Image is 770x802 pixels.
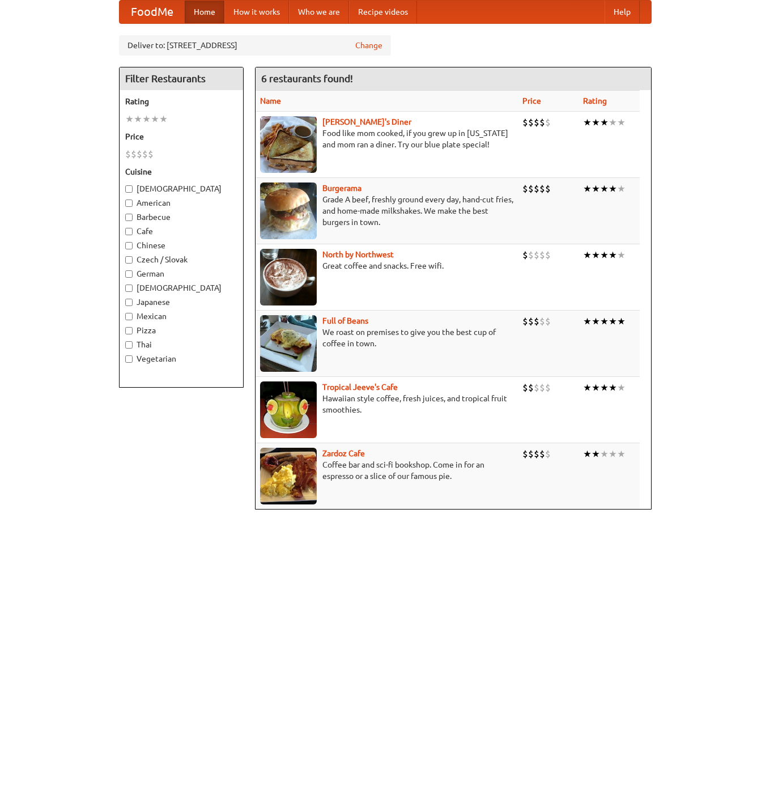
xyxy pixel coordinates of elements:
[322,250,394,259] a: North by Northwest
[125,226,237,237] label: Cafe
[609,249,617,261] li: ★
[125,211,237,223] label: Barbecue
[142,113,151,125] li: ★
[617,448,626,460] li: ★
[600,249,609,261] li: ★
[528,116,534,129] li: $
[583,249,592,261] li: ★
[322,383,398,392] a: Tropical Jeeve's Cafe
[617,315,626,328] li: ★
[522,315,528,328] li: $
[125,96,237,107] h5: Rating
[534,183,539,195] li: $
[260,448,317,504] img: zardoz.jpg
[522,116,528,129] li: $
[119,35,391,56] div: Deliver to: [STREET_ADDRESS]
[528,381,534,394] li: $
[260,128,513,150] p: Food like mom cooked, if you grew up in [US_STATE] and mom ran a diner. Try our blue plate special!
[125,268,237,279] label: German
[125,166,237,177] h5: Cuisine
[125,285,133,292] input: [DEMOGRAPHIC_DATA]
[125,183,237,194] label: [DEMOGRAPHIC_DATA]
[609,116,617,129] li: ★
[534,315,539,328] li: $
[528,315,534,328] li: $
[592,448,600,460] li: ★
[600,381,609,394] li: ★
[148,148,154,160] li: $
[125,197,237,209] label: American
[125,341,133,349] input: Thai
[322,316,368,325] a: Full of Beans
[539,249,545,261] li: $
[125,131,237,142] h5: Price
[120,1,185,23] a: FoodMe
[125,240,237,251] label: Chinese
[545,381,551,394] li: $
[120,67,243,90] h4: Filter Restaurants
[125,299,133,306] input: Japanese
[539,183,545,195] li: $
[534,116,539,129] li: $
[539,448,545,460] li: $
[528,183,534,195] li: $
[322,117,411,126] a: [PERSON_NAME]'s Diner
[125,254,237,265] label: Czech / Slovak
[522,381,528,394] li: $
[609,183,617,195] li: ★
[355,40,382,51] a: Change
[260,183,317,239] img: burgerama.jpg
[545,448,551,460] li: $
[609,448,617,460] li: ★
[125,311,237,322] label: Mexican
[322,449,365,458] b: Zardoz Cafe
[125,214,133,221] input: Barbecue
[609,381,617,394] li: ★
[600,448,609,460] li: ★
[260,459,513,482] p: Coffee bar and sci-fi bookshop. Come in for an espresso or a slice of our famous pie.
[617,381,626,394] li: ★
[137,148,142,160] li: $
[528,249,534,261] li: $
[522,448,528,460] li: $
[125,296,237,308] label: Japanese
[583,116,592,129] li: ★
[260,116,317,173] img: sallys.jpg
[600,315,609,328] li: ★
[583,315,592,328] li: ★
[545,116,551,129] li: $
[260,393,513,415] p: Hawaiian style coffee, fresh juices, and tropical fruit smoothies.
[125,256,133,264] input: Czech / Slovak
[522,96,541,105] a: Price
[224,1,289,23] a: How it works
[125,327,133,334] input: Pizza
[592,315,600,328] li: ★
[583,381,592,394] li: ★
[609,315,617,328] li: ★
[617,183,626,195] li: ★
[125,113,134,125] li: ★
[260,326,513,349] p: We roast on premises to give you the best cup of coffee in town.
[142,148,148,160] li: $
[125,242,133,249] input: Chinese
[125,355,133,363] input: Vegetarian
[125,353,237,364] label: Vegetarian
[592,249,600,261] li: ★
[261,73,353,84] ng-pluralize: 6 restaurants found!
[125,339,237,350] label: Thai
[534,249,539,261] li: $
[125,185,133,193] input: [DEMOGRAPHIC_DATA]
[539,116,545,129] li: $
[600,116,609,129] li: ★
[349,1,417,23] a: Recipe videos
[583,96,607,105] a: Rating
[583,183,592,195] li: ★
[260,381,317,438] img: jeeves.jpg
[322,184,361,193] a: Burgerama
[125,270,133,278] input: German
[125,325,237,336] label: Pizza
[522,183,528,195] li: $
